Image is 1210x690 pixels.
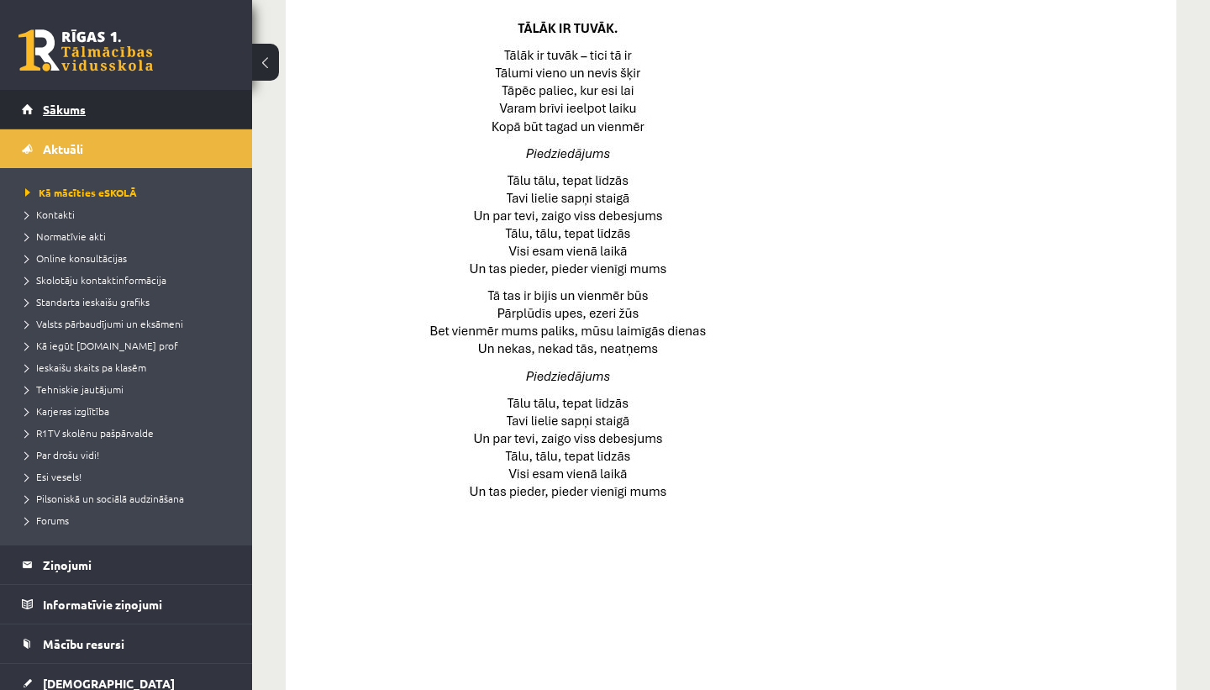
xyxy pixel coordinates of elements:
a: Sākums [22,90,231,129]
span: Skolotāju kontaktinformācija [25,273,166,287]
a: R1TV skolēnu pašpārvalde [25,425,235,440]
span: Standarta ieskaišu grafiks [25,295,150,308]
span: Online konsultācijas [25,251,127,265]
span: Pilsoniskā un sociālā audzināšana [25,492,184,505]
a: Ziņojumi [22,545,231,584]
span: Valsts pārbaudījumi un eksāmeni [25,317,183,330]
legend: Informatīvie ziņojumi [43,585,231,624]
a: Karjeras izglītība [25,403,235,419]
a: Standarta ieskaišu grafiks [25,294,235,309]
a: Informatīvie ziņojumi [22,585,231,624]
a: Pilsoniskā un sociālā audzināšana [25,491,235,506]
span: Esi vesels! [25,470,82,483]
a: Valsts pārbaudījumi un eksāmeni [25,316,235,331]
span: Aktuāli [43,141,83,156]
span: R1TV skolēnu pašpārvalde [25,426,154,440]
a: Rīgas 1. Tālmācības vidusskola [18,29,153,71]
a: Forums [25,513,235,528]
a: Aktuāli [22,129,231,168]
a: Kā mācīties eSKOLĀ [25,185,235,200]
span: Sākums [43,102,86,117]
span: Mācību resursi [43,636,124,651]
span: Kontakti [25,208,75,221]
span: Tehniskie jautājumi [25,382,124,396]
a: Kontakti [25,207,235,222]
span: Kā iegūt [DOMAIN_NAME] prof [25,339,178,352]
a: Skolotāju kontaktinformācija [25,272,235,287]
a: Normatīvie akti [25,229,235,244]
span: Karjeras izglītība [25,404,109,418]
a: Mācību resursi [22,624,231,663]
legend: Ziņojumi [43,545,231,584]
span: Par drošu vidi! [25,448,99,461]
a: Par drošu vidi! [25,447,235,462]
a: Kā iegūt [DOMAIN_NAME] prof [25,338,235,353]
span: Kā mācīties eSKOLĀ [25,186,137,199]
span: Ieskaišu skaits pa klasēm [25,361,146,374]
a: Tehniskie jautājumi [25,382,235,397]
span: Normatīvie akti [25,229,106,243]
a: Ieskaišu skaits pa klasēm [25,360,235,375]
a: Online konsultācijas [25,250,235,266]
span: Forums [25,514,69,527]
a: Esi vesels! [25,469,235,484]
